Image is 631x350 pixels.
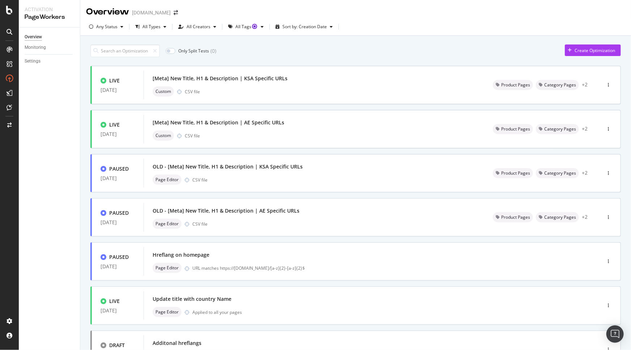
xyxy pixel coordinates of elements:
[25,44,75,51] a: Monitoring
[153,75,287,82] div: [Meta] New Title, H1 & Description | KSA Specific URLs
[501,215,530,219] span: Product Pages
[86,6,129,18] div: Overview
[185,89,200,95] div: CSV file
[606,325,624,343] div: Open Intercom Messenger
[25,33,42,41] div: Overview
[582,81,588,88] div: + 2
[565,44,621,56] button: Create Optimization
[25,6,74,13] div: Activation
[25,13,74,21] div: PageWorkers
[109,253,129,261] div: PAUSED
[544,83,576,87] span: Category Pages
[109,165,129,172] div: PAUSED
[155,89,171,94] span: Custom
[90,44,160,57] input: Search an Optimization
[101,87,135,93] div: [DATE]
[155,178,179,182] span: Page Editor
[101,131,135,137] div: [DATE]
[282,25,327,29] div: Sort by: Creation Date
[187,25,210,29] div: All Creators
[192,177,208,183] div: CSV file
[155,310,179,314] span: Page Editor
[101,264,135,269] div: [DATE]
[192,265,570,271] div: URL matches https://[DOMAIN_NAME]/[a-z]{2}-[a-z]{2}$
[86,21,126,33] button: Any Status
[582,169,588,176] div: + 2
[273,21,336,33] button: Sort by: Creation Date
[25,57,40,65] div: Settings
[192,309,242,315] div: Applied to all your pages
[153,131,174,141] div: neutral label
[109,121,120,128] div: LIVE
[109,77,120,84] div: LIVE
[109,342,125,349] div: DRAFT
[582,125,588,132] div: + 2
[153,295,231,303] div: Update title with country Name
[175,21,219,33] button: All Creators
[544,171,576,175] span: Category Pages
[132,21,169,33] button: All Types
[210,47,216,55] div: ( 0 )
[251,23,258,30] div: Tooltip anchor
[142,25,161,29] div: All Types
[536,124,579,134] div: neutral label
[155,222,179,226] span: Page Editor
[25,57,75,65] a: Settings
[536,80,579,90] div: neutral label
[109,298,120,305] div: LIVE
[25,33,75,41] a: Overview
[153,207,299,214] div: OLD - [Meta] New Title, H1 & Description | AE Specific URLs
[501,171,530,175] span: Product Pages
[155,133,171,138] span: Custom
[493,80,533,90] div: neutral label
[155,266,179,270] span: Page Editor
[153,251,209,259] div: Hreflang on homepage
[25,44,46,51] div: Monitoring
[185,133,200,139] div: CSV file
[101,308,135,313] div: [DATE]
[501,83,530,87] span: Product Pages
[132,9,171,16] div: [DOMAIN_NAME]
[96,25,118,29] div: Any Status
[235,25,258,29] div: All Tags
[493,168,533,178] div: neutral label
[582,213,588,221] div: + 2
[536,212,579,222] div: neutral label
[501,127,530,131] span: Product Pages
[493,212,533,222] div: neutral label
[536,168,579,178] div: neutral label
[192,221,208,227] div: CSV file
[544,127,576,131] span: Category Pages
[153,163,303,170] div: OLD - [Meta] New Title, H1 & Description | KSA Specific URLs
[493,124,533,134] div: neutral label
[153,119,284,126] div: [Meta] New Title, H1 & Description | AE Specific URLs
[153,307,182,317] div: neutral label
[153,340,201,347] div: Additonal hreflangs
[178,48,209,54] div: Only Split Tests
[225,21,267,33] button: All TagsTooltip anchor
[153,86,174,97] div: neutral label
[174,10,178,15] div: arrow-right-arrow-left
[153,263,182,273] div: neutral label
[544,215,576,219] span: Category Pages
[153,175,182,185] div: neutral label
[575,47,615,54] div: Create Optimization
[101,175,135,181] div: [DATE]
[101,219,135,225] div: [DATE]
[109,209,129,217] div: PAUSED
[153,219,182,229] div: neutral label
